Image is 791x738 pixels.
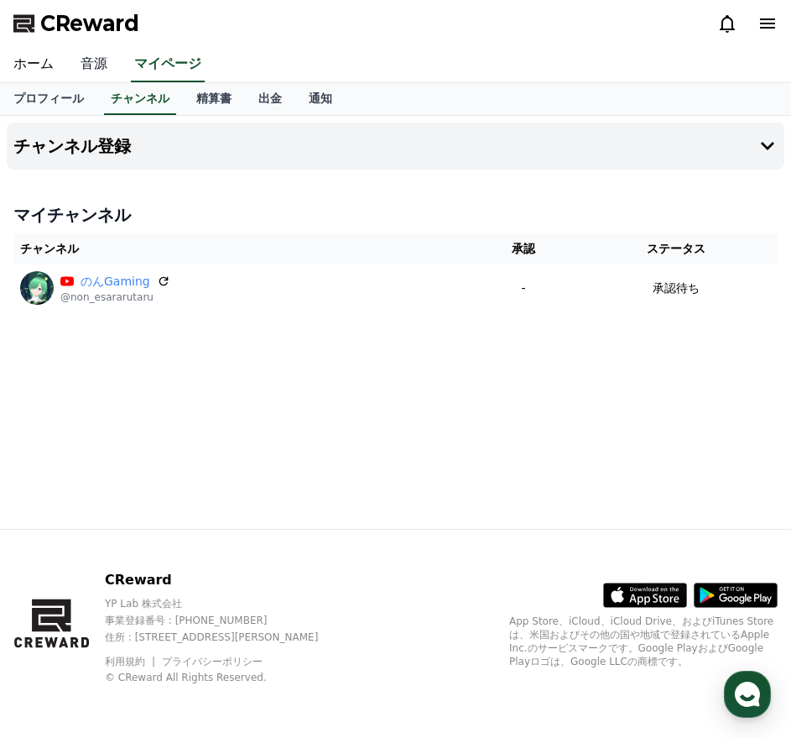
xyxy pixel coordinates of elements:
img: のんGaming [20,271,54,305]
a: チャンネル [104,83,176,115]
span: Messages [139,558,189,572]
a: 利用規約 [105,656,158,667]
th: チャンネル [13,233,471,264]
th: ステータス [575,233,778,264]
p: 住所 : [STREET_ADDRESS][PERSON_NAME] [105,631,347,644]
h4: チャンネル登録 [13,137,131,155]
p: App Store、iCloud、iCloud Drive、およびiTunes Storeは、米国およびその他の国や地域で登録されているApple Inc.のサービスマークです。Google P... [509,615,778,668]
h4: マイチャンネル [13,203,778,227]
span: CReward [40,10,139,37]
th: 承認 [471,233,575,264]
p: - [478,280,568,297]
p: CReward [105,570,347,590]
a: のんGaming [81,273,150,290]
p: © CReward All Rights Reserved. [105,671,347,684]
span: Settings [248,557,289,571]
a: Home [5,532,111,574]
a: マイページ [131,47,205,82]
button: チャンネル登録 [7,123,784,170]
a: 精算書 [183,83,245,115]
p: 事業登録番号 : [PHONE_NUMBER] [105,614,347,627]
a: 通知 [295,83,346,115]
p: @non_esararutaru [60,290,170,304]
a: Settings [216,532,322,574]
a: CReward [13,10,139,37]
span: Home [43,557,72,571]
a: プライバシーポリシー [162,656,263,667]
p: YP Lab 株式会社 [105,597,347,610]
a: Messages [111,532,216,574]
p: 承認待ち [653,280,700,297]
a: 音源 [67,47,121,82]
a: 出金 [245,83,295,115]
